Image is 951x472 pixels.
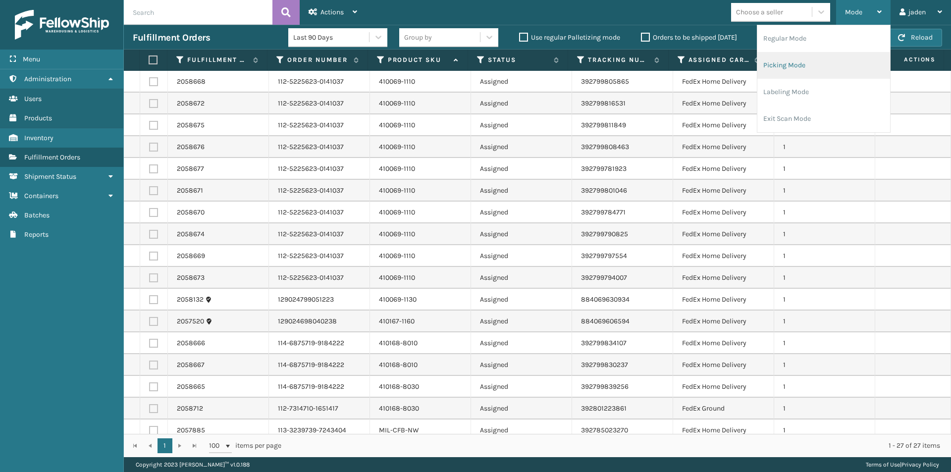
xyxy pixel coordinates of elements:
[209,438,281,453] span: items per page
[774,267,875,289] td: 1
[581,208,626,216] a: 392799784771
[379,252,415,260] a: 410069-1110
[177,99,205,108] a: 2058672
[15,10,109,40] img: logo
[673,398,774,420] td: FedEx Ground
[177,208,205,217] a: 2058670
[673,354,774,376] td: FedEx Home Delivery
[673,311,774,332] td: FedEx Home Delivery
[673,376,774,398] td: FedEx Home Delivery
[287,55,348,64] label: Order Number
[133,32,210,44] h3: Fulfillment Orders
[177,295,204,305] a: 2058132
[471,158,572,180] td: Assigned
[588,55,649,64] label: Tracking Number
[889,29,942,47] button: Reload
[177,251,205,261] a: 2058669
[581,339,627,347] a: 392799834107
[471,114,572,136] td: Assigned
[581,295,630,304] a: 884069630934
[379,295,417,304] a: 410069-1130
[641,33,737,42] label: Orders to be shipped [DATE]
[136,457,250,472] p: Copyright 2023 [PERSON_NAME]™ v 1.0.188
[269,114,370,136] td: 112-5225623-0141037
[24,114,52,122] span: Products
[673,71,774,93] td: FedEx Home Delivery
[379,273,415,282] a: 410069-1110
[581,317,630,325] a: 884069606594
[471,136,572,158] td: Assigned
[774,332,875,354] td: 1
[471,398,572,420] td: Assigned
[774,354,875,376] td: 1
[581,99,626,107] a: 392799816531
[293,32,370,43] div: Last 90 Days
[757,79,890,105] li: Labeling Mode
[177,120,205,130] a: 2058675
[673,332,774,354] td: FedEx Home Delivery
[269,93,370,114] td: 112-5225623-0141037
[471,354,572,376] td: Assigned
[209,441,224,451] span: 100
[471,180,572,202] td: Assigned
[24,153,80,161] span: Fulfillment Orders
[24,211,50,219] span: Batches
[673,93,774,114] td: FedEx Home Delivery
[581,230,628,238] a: 392799790825
[269,267,370,289] td: 112-5225623-0141037
[774,136,875,158] td: 1
[774,420,875,441] td: 1
[471,223,572,245] td: Assigned
[581,143,629,151] a: 392799808463
[471,289,572,311] td: Assigned
[269,202,370,223] td: 112-5225623-0141037
[581,164,627,173] a: 392799781923
[379,361,418,369] a: 410168-8010
[581,121,626,129] a: 392799811849
[177,360,205,370] a: 2058667
[24,134,53,142] span: Inventory
[379,317,415,325] a: 410167-1160
[177,316,204,326] a: 2057520
[774,311,875,332] td: 1
[673,202,774,223] td: FedEx Home Delivery
[269,398,370,420] td: 112-7314710-1651417
[269,311,370,332] td: 129024698040238
[774,245,875,267] td: 1
[581,404,627,413] a: 392801223861
[177,77,206,87] a: 2058668
[673,420,774,441] td: FedEx Home Delivery
[24,230,49,239] span: Reports
[581,382,629,391] a: 392799839256
[581,252,627,260] a: 392799797554
[177,273,205,283] a: 2058673
[269,136,370,158] td: 112-5225623-0141037
[24,192,58,200] span: Containers
[471,71,572,93] td: Assigned
[379,99,415,107] a: 410069-1110
[757,105,890,132] li: Exit Scan Mode
[774,158,875,180] td: 1
[688,55,749,64] label: Assigned Carrier Service
[774,398,875,420] td: 1
[269,354,370,376] td: 114-6875719-9184222
[177,382,205,392] a: 2058665
[519,33,620,42] label: Use regular Palletizing mode
[23,55,40,63] span: Menu
[845,8,862,16] span: Mode
[24,95,42,103] span: Users
[177,229,205,239] a: 2058674
[471,93,572,114] td: Assigned
[774,202,875,223] td: 1
[673,158,774,180] td: FedEx Home Delivery
[673,114,774,136] td: FedEx Home Delivery
[736,7,783,17] div: Choose a seller
[269,158,370,180] td: 112-5225623-0141037
[379,164,415,173] a: 410069-1110
[581,186,627,195] a: 392799801046
[379,230,415,238] a: 410069-1110
[24,172,76,181] span: Shipment Status
[269,180,370,202] td: 112-5225623-0141037
[404,32,432,43] div: Group by
[673,289,774,311] td: FedEx Home Delivery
